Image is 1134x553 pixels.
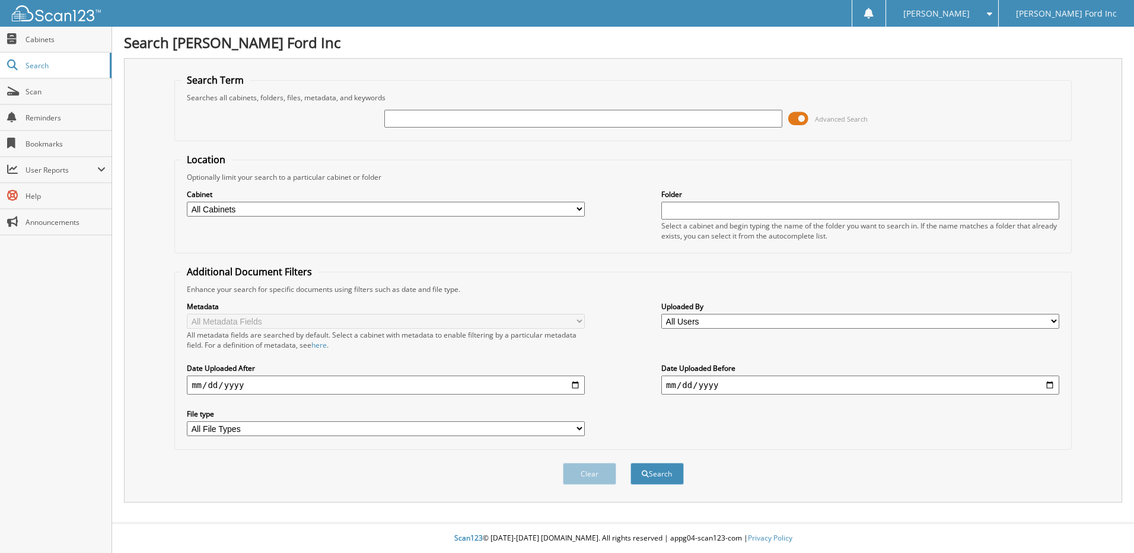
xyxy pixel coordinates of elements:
[187,376,585,395] input: start
[26,191,106,201] span: Help
[124,33,1122,52] h1: Search [PERSON_NAME] Ford Inc
[903,10,970,17] span: [PERSON_NAME]
[181,172,1065,182] div: Optionally limit your search to a particular cabinet or folder
[181,74,250,87] legend: Search Term
[661,301,1059,312] label: Uploaded By
[1016,10,1117,17] span: [PERSON_NAME] Ford Inc
[26,139,106,149] span: Bookmarks
[187,330,585,350] div: All metadata fields are searched by default. Select a cabinet with metadata to enable filtering b...
[181,265,318,278] legend: Additional Document Filters
[661,221,1059,241] div: Select a cabinet and begin typing the name of the folder you want to search in. If the name match...
[26,61,104,71] span: Search
[181,153,231,166] legend: Location
[454,533,483,543] span: Scan123
[563,463,616,485] button: Clear
[661,189,1059,199] label: Folder
[187,189,585,199] label: Cabinet
[311,340,327,350] a: here
[26,34,106,45] span: Cabinets
[26,217,106,227] span: Announcements
[630,463,684,485] button: Search
[748,533,792,543] a: Privacy Policy
[815,115,868,123] span: Advanced Search
[661,363,1059,373] label: Date Uploaded Before
[26,113,106,123] span: Reminders
[112,524,1134,553] div: © [DATE]-[DATE] [DOMAIN_NAME]. All rights reserved | appg04-scan123-com |
[26,87,106,97] span: Scan
[26,165,97,175] span: User Reports
[181,284,1065,294] div: Enhance your search for specific documents using filters such as date and file type.
[12,5,101,21] img: scan123-logo-white.svg
[187,301,585,312] label: Metadata
[187,409,585,419] label: File type
[181,93,1065,103] div: Searches all cabinets, folders, files, metadata, and keywords
[187,363,585,373] label: Date Uploaded After
[661,376,1059,395] input: end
